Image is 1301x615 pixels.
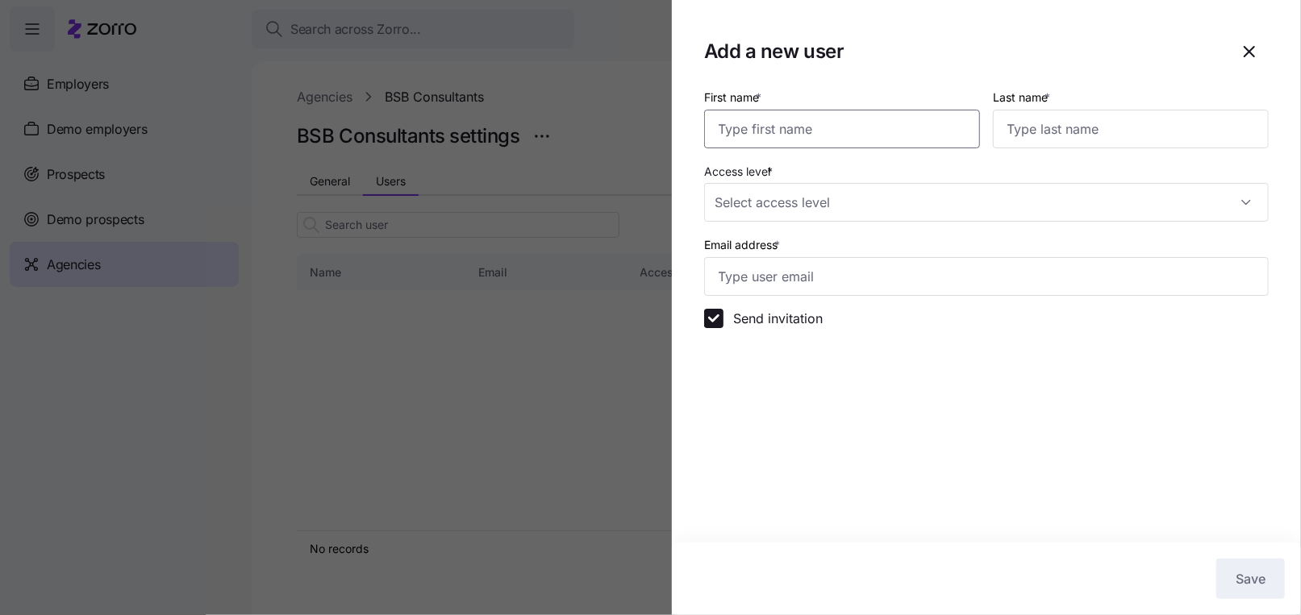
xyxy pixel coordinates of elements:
label: First name [704,89,765,106]
label: Last name [993,89,1053,106]
label: Access level [704,163,776,181]
span: Save [1236,569,1266,588]
input: Type last name [993,110,1269,148]
label: Send invitation [723,309,823,328]
input: Type first name [704,110,980,148]
h1: Add a new user [704,39,844,64]
label: Email address [704,236,783,254]
input: Type user email [704,257,1269,296]
input: Select access level [704,183,1269,222]
button: Save [1216,559,1285,599]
